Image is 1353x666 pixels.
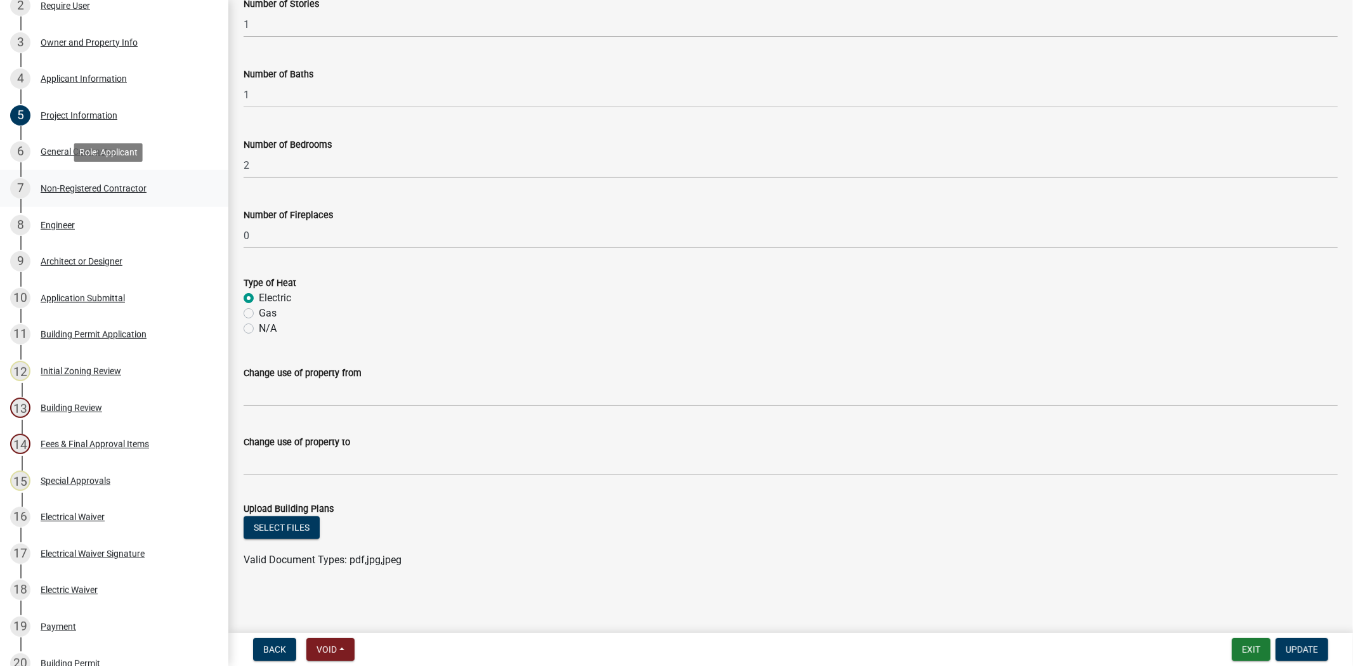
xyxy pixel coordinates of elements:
div: Applicant Information [41,74,127,83]
button: Select files [244,516,320,539]
div: Electric Waiver [41,585,98,594]
div: 17 [10,544,30,564]
div: 7 [10,178,30,199]
div: Engineer [41,221,75,230]
span: Back [263,644,286,655]
div: 16 [10,507,30,527]
span: Void [317,644,337,655]
div: General Contractor [41,147,116,156]
button: Void [306,638,355,661]
label: Number of Fireplaces [244,211,333,220]
div: 4 [10,69,30,89]
div: 11 [10,324,30,344]
label: Change use of property from [244,369,362,378]
div: 15 [10,471,30,491]
button: Back [253,638,296,661]
div: 12 [10,361,30,381]
div: Building Review [41,403,102,412]
button: Exit [1232,638,1271,661]
div: 10 [10,288,30,308]
label: Change use of property to [244,438,350,447]
div: 6 [10,141,30,162]
div: 5 [10,105,30,126]
label: N/A [259,321,277,336]
div: Require User [41,1,90,10]
div: Project Information [41,111,117,120]
div: 19 [10,617,30,637]
label: Number of Bedrooms [244,141,332,150]
button: Update [1276,638,1328,661]
div: Initial Zoning Review [41,367,121,375]
div: 8 [10,215,30,235]
div: 18 [10,580,30,600]
label: Type of Heat [244,279,296,288]
div: 3 [10,32,30,53]
span: Update [1286,644,1318,655]
div: Electrical Waiver Signature [41,549,145,558]
div: Owner and Property Info [41,38,138,47]
label: Gas [259,306,277,321]
div: Role: Applicant [74,143,143,162]
div: Electrical Waiver [41,513,105,521]
span: Valid Document Types: pdf,jpg,jpeg [244,554,402,566]
div: Application Submittal [41,294,125,303]
label: Electric [259,291,291,306]
div: Building Permit Application [41,330,147,339]
label: Upload Building Plans [244,505,334,514]
div: 13 [10,398,30,418]
div: Payment [41,622,76,631]
div: 9 [10,251,30,271]
label: Number of Baths [244,70,313,79]
div: Architect or Designer [41,257,122,266]
div: Fees & Final Approval Items [41,440,149,448]
div: 14 [10,434,30,454]
div: Non-Registered Contractor [41,184,147,193]
div: Special Approvals [41,476,110,485]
